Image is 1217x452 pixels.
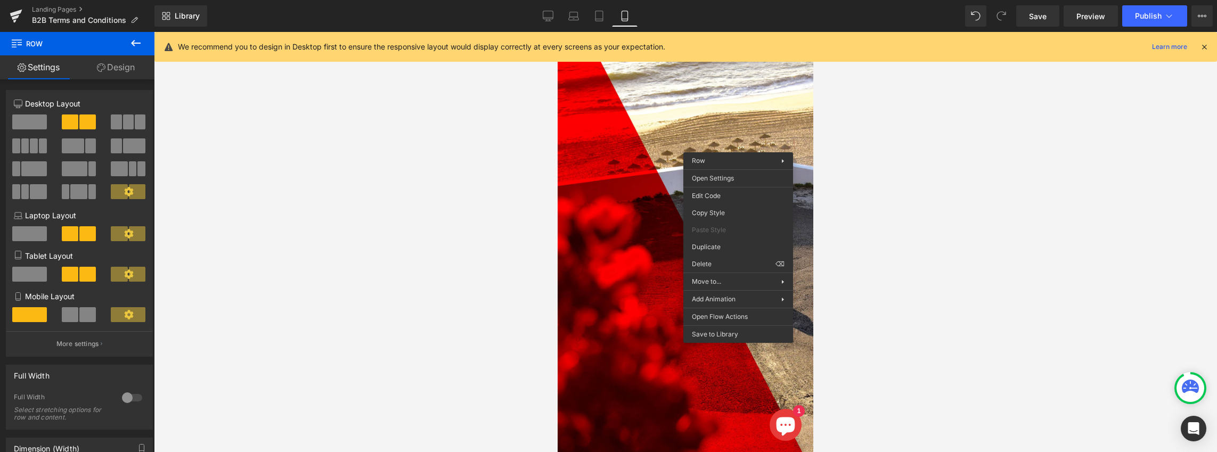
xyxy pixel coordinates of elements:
[32,5,154,14] a: Landing Pages
[965,5,986,27] button: Undo
[1122,5,1187,27] button: Publish
[154,5,207,27] a: New Library
[692,277,781,286] span: Move to...
[14,250,145,261] p: Tablet Layout
[1181,416,1206,441] div: Open Intercom Messenger
[14,393,111,404] div: Full Width
[178,41,665,53] p: We recommend you to design in Desktop first to ensure the responsive layout would display correct...
[1076,11,1105,22] span: Preview
[692,191,785,201] span: Edit Code
[14,406,110,421] div: Select stretching options for row and content.
[1064,5,1118,27] a: Preview
[14,365,50,380] div: Full Width
[692,259,775,269] span: Delete
[692,312,785,322] span: Open Flow Actions
[692,225,785,235] span: Paste Style
[991,5,1012,27] button: Redo
[1135,12,1162,20] span: Publish
[692,174,785,183] span: Open Settings
[692,294,781,304] span: Add Animation
[1191,5,1213,27] button: More
[692,208,785,218] span: Copy Style
[14,291,145,302] p: Mobile Layout
[692,242,785,252] span: Duplicate
[612,5,638,27] a: Mobile
[692,330,785,339] span: Save to Library
[14,210,145,221] p: Laptop Layout
[535,5,561,27] a: Desktop
[175,11,200,21] span: Library
[77,55,154,79] a: Design
[1029,11,1047,22] span: Save
[209,377,247,412] inbox-online-store-chat: Shopify online store chat
[6,331,152,356] button: More settings
[692,157,705,165] span: Row
[14,98,145,109] p: Desktop Layout
[775,259,785,269] span: ⌫
[561,5,586,27] a: Laptop
[32,16,126,24] span: B2B Terms and Conditions
[586,5,612,27] a: Tablet
[11,32,117,55] span: Row
[1148,40,1191,53] a: Learn more
[56,339,99,349] p: More settings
